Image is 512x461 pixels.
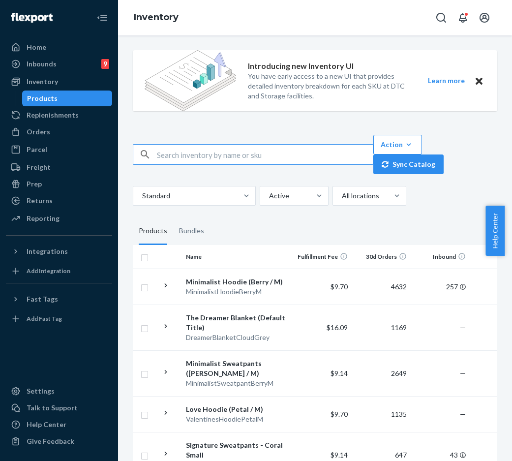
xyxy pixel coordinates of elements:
[293,245,352,269] th: Fulfillment Fee
[460,410,466,418] span: —
[11,13,53,23] img: Flexport logo
[139,217,167,245] div: Products
[27,145,47,154] div: Parcel
[27,403,78,413] div: Talk to Support
[248,61,354,72] p: Introducing new Inventory UI
[27,267,70,275] div: Add Integration
[341,191,342,201] input: All locations
[27,196,53,206] div: Returns
[27,162,51,172] div: Freight
[186,313,289,333] div: The Dreamer Blanket (Default Title)
[373,135,422,154] button: Action
[6,56,112,72] a: Inbounds9
[186,440,289,460] div: Signature Sweatpants - Coral Small
[27,386,55,396] div: Settings
[422,75,471,87] button: Learn more
[27,42,46,52] div: Home
[485,206,505,256] button: Help Center
[331,410,348,418] span: $9.70
[27,314,62,323] div: Add Fast Tag
[157,145,373,164] input: Search inventory by name or sku
[411,245,470,269] th: Inbound
[22,91,113,106] a: Products
[6,39,112,55] a: Home
[6,417,112,432] a: Help Center
[126,3,186,32] ol: breadcrumbs
[352,245,411,269] th: 30d Orders
[186,333,289,342] div: DreamerBlanketCloudGrey
[331,369,348,377] span: $9.14
[145,50,236,111] img: new-reports-banner-icon.82668bd98b6a51aee86340f2a7b77ae3.png
[6,74,112,90] a: Inventory
[179,217,204,245] div: Bundles
[327,323,348,332] span: $16.09
[453,8,473,28] button: Open notifications
[6,193,112,209] a: Returns
[27,420,66,430] div: Help Center
[352,305,411,350] td: 1169
[473,75,485,87] button: Close
[141,191,142,201] input: Standard
[27,246,68,256] div: Integrations
[6,176,112,192] a: Prep
[27,110,79,120] div: Replenishments
[381,140,415,150] div: Action
[6,263,112,279] a: Add Integration
[27,294,58,304] div: Fast Tags
[27,127,50,137] div: Orders
[186,378,289,388] div: MinimalistSweatpantBerryM
[182,245,293,269] th: Name
[186,359,289,378] div: Minimalist Sweatpants ([PERSON_NAME] / M)
[352,350,411,396] td: 2649
[27,93,58,103] div: Products
[248,71,410,101] p: You have early access to a new UI that provides detailed inventory breakdown for each SKU at DTC ...
[27,214,60,223] div: Reporting
[331,451,348,459] span: $9.14
[92,8,112,28] button: Close Navigation
[352,269,411,305] td: 4632
[373,154,444,174] button: Sync Catalog
[6,107,112,123] a: Replenishments
[101,59,109,69] div: 9
[27,436,74,446] div: Give Feedback
[6,291,112,307] button: Fast Tags
[186,277,289,287] div: Minimalist Hoodie (Berry / M)
[460,369,466,377] span: —
[475,8,494,28] button: Open account menu
[27,179,42,189] div: Prep
[460,323,466,332] span: —
[6,159,112,175] a: Freight
[27,77,58,87] div: Inventory
[6,244,112,259] button: Integrations
[186,404,289,414] div: Love Hoodie (Petal / M)
[6,433,112,449] button: Give Feedback
[331,282,348,291] span: $9.70
[186,414,289,424] div: ValentinesHoodiePetalM
[27,59,57,69] div: Inbounds
[411,269,470,305] td: 257
[6,142,112,157] a: Parcel
[6,124,112,140] a: Orders
[186,287,289,297] div: MinimalistHoodieBerryM
[6,383,112,399] a: Settings
[134,12,179,23] a: Inventory
[431,8,451,28] button: Open Search Box
[268,191,269,201] input: Active
[352,396,411,432] td: 1135
[6,311,112,327] a: Add Fast Tag
[6,400,112,416] a: Talk to Support
[6,211,112,226] a: Reporting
